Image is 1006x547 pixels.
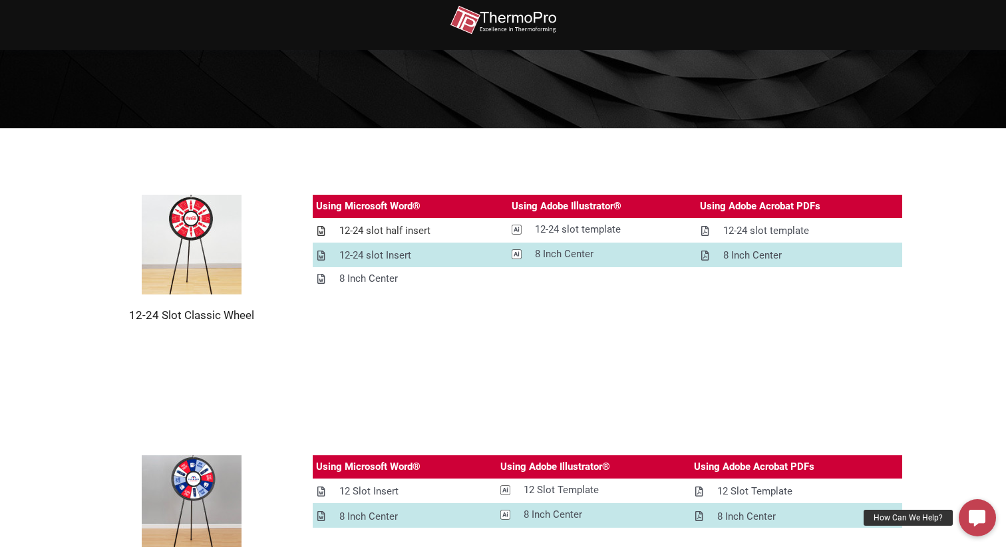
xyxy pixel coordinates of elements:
[497,503,691,526] a: 8 Inch Center
[313,505,497,528] a: 8 Inch Center
[339,483,399,500] div: 12 Slot Insert
[691,505,902,528] a: 8 Inch Center
[959,499,996,536] a: How Can We Help?
[450,5,556,35] img: thermopro-logo-non-iso
[512,198,621,215] div: Using Adobe Illustrator®
[717,508,776,525] div: 8 Inch Center
[700,198,820,215] div: Using Adobe Acrobat PDFs
[313,267,508,290] a: 8 Inch Center
[313,219,508,243] a: 12-24 slot half insert
[316,198,420,215] div: Using Microsoft Word®
[104,308,279,322] h2: 12-24 Slot Classic Wheel
[313,244,508,267] a: 12-24 slot Insert
[500,459,610,475] div: Using Adobe Illustrator®
[339,247,411,264] div: 12-24 slot Insert
[723,223,809,239] div: 12-24 slot template
[535,221,621,238] div: 12-24 slot template
[864,510,953,526] div: How Can We Help?
[691,480,902,503] a: 12 Slot Template
[339,223,430,239] div: 12-24 slot half insert
[524,506,582,523] div: 8 Inch Center
[697,244,902,267] a: 8 Inch Center
[524,482,599,498] div: 12 Slot Template
[508,243,697,266] a: 8 Inch Center
[508,218,697,241] a: 12-24 slot template
[723,247,782,264] div: 8 Inch Center
[717,483,792,500] div: 12 Slot Template
[535,246,593,263] div: 8 Inch Center
[339,508,398,525] div: 8 Inch Center
[497,479,691,502] a: 12 Slot Template
[697,219,902,243] a: 12-24 slot template
[339,271,398,287] div: 8 Inch Center
[316,459,420,475] div: Using Microsoft Word®
[694,459,814,475] div: Using Adobe Acrobat PDFs
[313,480,497,503] a: 12 Slot Insert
